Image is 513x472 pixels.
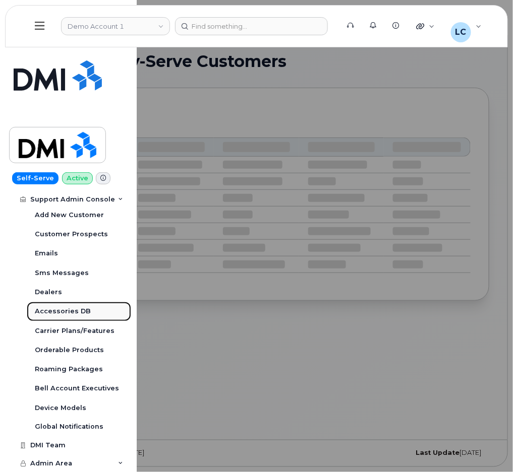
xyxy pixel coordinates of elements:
a: Orderable Products [27,341,131,360]
span: LC [455,26,467,38]
a: Carrier Plans/Features [27,321,131,341]
a: Roaming Packages [27,360,131,379]
div: Carrier Plans/Features [35,326,115,335]
a: Emails [27,244,131,263]
div: Emails [35,249,58,258]
a: Add New Customer [27,206,131,225]
div: Sms Messages [35,268,89,278]
a: Dealers [27,283,131,302]
div: Global Notifications [35,423,103,432]
a: Active [62,172,93,184]
a: Self-Serve [12,172,59,184]
div: Device Models [35,403,86,413]
div: Bell Account Executives [35,384,119,393]
div: Roaming Packages [35,365,103,374]
img: Simplex My-Serve [14,60,102,91]
a: Sms Messages [27,263,131,283]
div: Orderable Products [35,346,104,355]
a: Bell Account Executives [27,379,131,398]
a: Customer Prospects [27,225,131,244]
div: Customer Prospects [35,230,108,239]
a: DMI Inc [9,127,106,163]
div: Add New Customer [35,211,104,220]
div: Quicklinks [409,16,442,36]
div: Dealers [35,288,62,297]
a: Device Models [27,398,131,418]
div: Logan Cole [444,16,489,36]
div: Support Admin Console [30,196,115,204]
img: DMI Inc [19,130,96,160]
div: Accessories DB [35,307,91,316]
a: Global Notifications [27,418,131,437]
a: Accessories DB [27,302,131,321]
